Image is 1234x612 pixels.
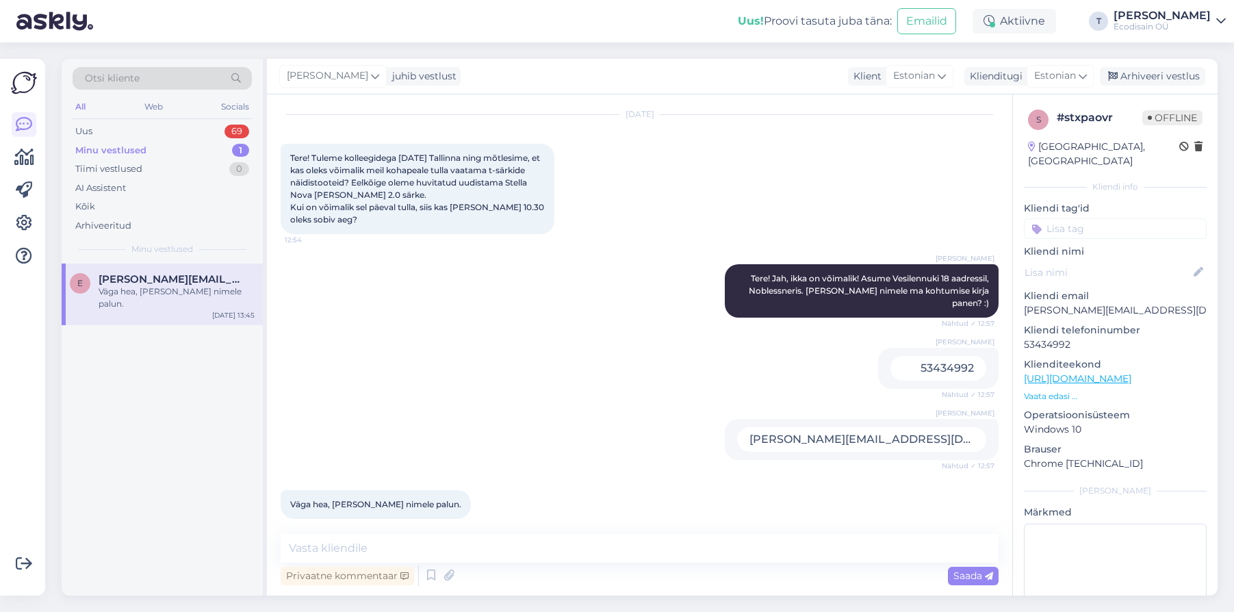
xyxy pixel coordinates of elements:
[75,144,146,157] div: Minu vestlused
[387,69,457,84] div: juhib vestlust
[287,68,368,84] span: [PERSON_NAME]
[75,200,95,214] div: Kõik
[1100,67,1205,86] div: Arhiveeri vestlus
[75,162,142,176] div: Tiimi vestlused
[281,108,999,120] div: [DATE]
[99,273,241,285] span: elsbeth.heinaste@spordimuuseum.ee
[142,98,166,116] div: Web
[73,98,88,116] div: All
[1024,457,1207,471] p: Chrome [TECHNICAL_ID]
[11,70,37,96] img: Askly Logo
[1025,265,1191,280] input: Lisa nimi
[1024,303,1207,318] p: [PERSON_NAME][EMAIL_ADDRESS][DOMAIN_NAME]
[285,235,336,245] span: 12:54
[942,390,994,400] span: Nähtud ✓ 12:57
[749,273,991,308] span: Tere! Jah, ikka on võimalik! Asume Vesilennuki 18 aadressil, Noblessneris. [PERSON_NAME] nimele m...
[281,567,414,585] div: Privaatne kommentaar
[285,520,336,530] span: 13:45
[936,408,994,418] span: [PERSON_NAME]
[964,69,1023,84] div: Klienditugi
[1024,323,1207,337] p: Kliendi telefoninumber
[1024,201,1207,216] p: Kliendi tag'id
[1024,244,1207,259] p: Kliendi nimi
[1142,110,1203,125] span: Offline
[290,153,546,225] span: Tere! Tuleme kolleegidega [DATE] Tallinna ning mõtlesime, et kas oleks võimalik meil kohapeale tu...
[77,278,83,288] span: e
[738,13,892,29] div: Proovi tasuta juba täna:
[75,219,131,233] div: Arhiveeritud
[893,68,935,84] span: Estonian
[229,162,249,176] div: 0
[953,570,993,582] span: Saada
[942,318,994,329] span: Nähtud ✓ 12:57
[99,285,255,310] div: Väga hea, [PERSON_NAME] nimele palun.
[1024,357,1207,372] p: Klienditeekond
[75,125,92,138] div: Uus
[1028,140,1179,168] div: [GEOGRAPHIC_DATA], [GEOGRAPHIC_DATA]
[232,144,249,157] div: 1
[1024,390,1207,403] p: Vaata edasi ...
[1024,485,1207,497] div: [PERSON_NAME]
[1089,12,1108,31] div: T
[1036,114,1041,125] span: s
[1114,10,1226,32] a: [PERSON_NAME]Ecodisain OÜ
[936,337,994,347] span: [PERSON_NAME]
[1024,337,1207,352] p: 53434992
[218,98,252,116] div: Socials
[897,8,956,34] button: Emailid
[1024,289,1207,303] p: Kliendi email
[85,71,140,86] span: Otsi kliente
[848,69,882,84] div: Klient
[1024,442,1207,457] p: Brauser
[75,181,126,195] div: AI Assistent
[1024,372,1131,385] a: [URL][DOMAIN_NAME]
[1114,10,1211,21] div: [PERSON_NAME]
[212,310,255,320] div: [DATE] 13:45
[224,125,249,138] div: 69
[936,253,994,264] span: [PERSON_NAME]
[973,9,1056,34] div: Aktiivne
[1024,422,1207,437] p: Windows 10
[131,243,193,255] span: Minu vestlused
[738,14,764,27] b: Uus!
[942,461,994,471] span: Nähtud ✓ 12:57
[1057,110,1142,126] div: # stxpaovr
[737,427,986,452] div: [PERSON_NAME][EMAIL_ADDRESS][DOMAIN_NAME]
[1024,181,1207,193] div: Kliendi info
[1024,505,1207,520] p: Märkmed
[1114,21,1211,32] div: Ecodisain OÜ
[1024,218,1207,239] input: Lisa tag
[890,356,986,381] div: 53434992
[290,499,461,509] span: Väga hea, [PERSON_NAME] nimele palun.
[1024,408,1207,422] p: Operatsioonisüsteem
[1034,68,1076,84] span: Estonian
